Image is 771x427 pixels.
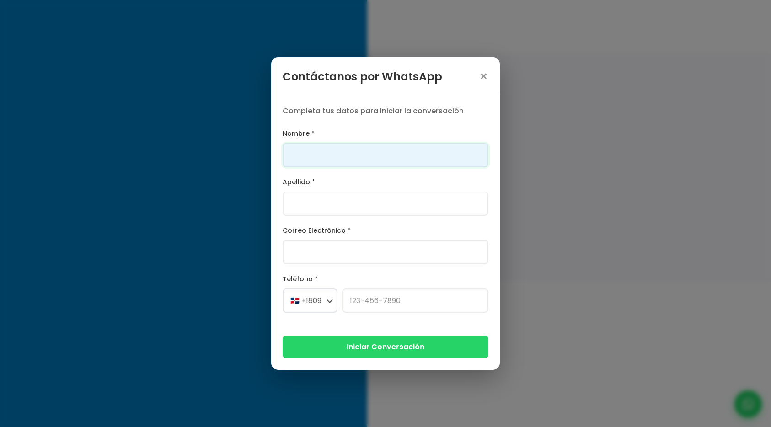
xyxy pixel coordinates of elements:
[283,128,488,139] label: Nombre *
[283,69,442,85] h3: Contáctanos por WhatsApp
[283,225,488,236] label: Correo Electrónico *
[283,176,488,188] label: Apellido *
[283,273,488,285] label: Teléfono *
[283,106,488,117] p: Completa tus datos para iniciar la conversación
[283,336,488,358] button: Iniciar Conversación
[479,70,488,83] span: ×
[342,288,488,313] input: 123-456-7890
